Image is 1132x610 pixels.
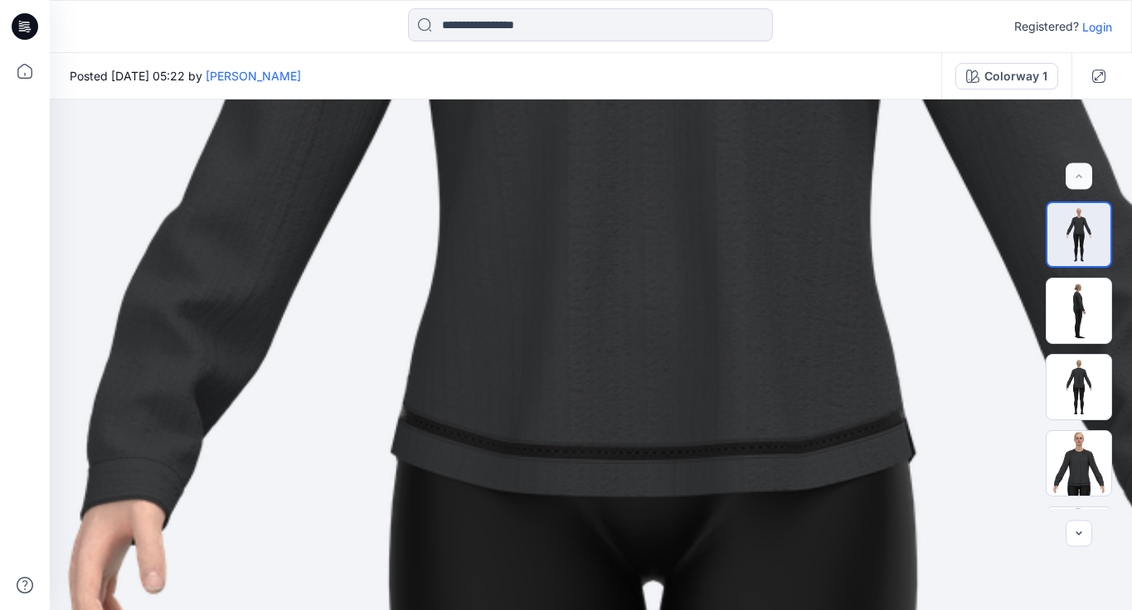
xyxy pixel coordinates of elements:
p: Login [1082,18,1112,36]
img: 333232_2 [1047,355,1111,419]
span: Posted [DATE] 05:22 by [70,67,301,85]
button: Colorway 1 [955,63,1058,90]
img: 333232_2 - Copy [1047,507,1111,572]
a: [PERSON_NAME] [206,69,301,83]
p: Registered? [1014,17,1079,36]
img: 333232 [1047,278,1111,343]
div: Colorway 1 [984,67,1047,85]
img: 333232_0 [1047,203,1110,266]
img: 333232_0 - Copy [1047,431,1111,496]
